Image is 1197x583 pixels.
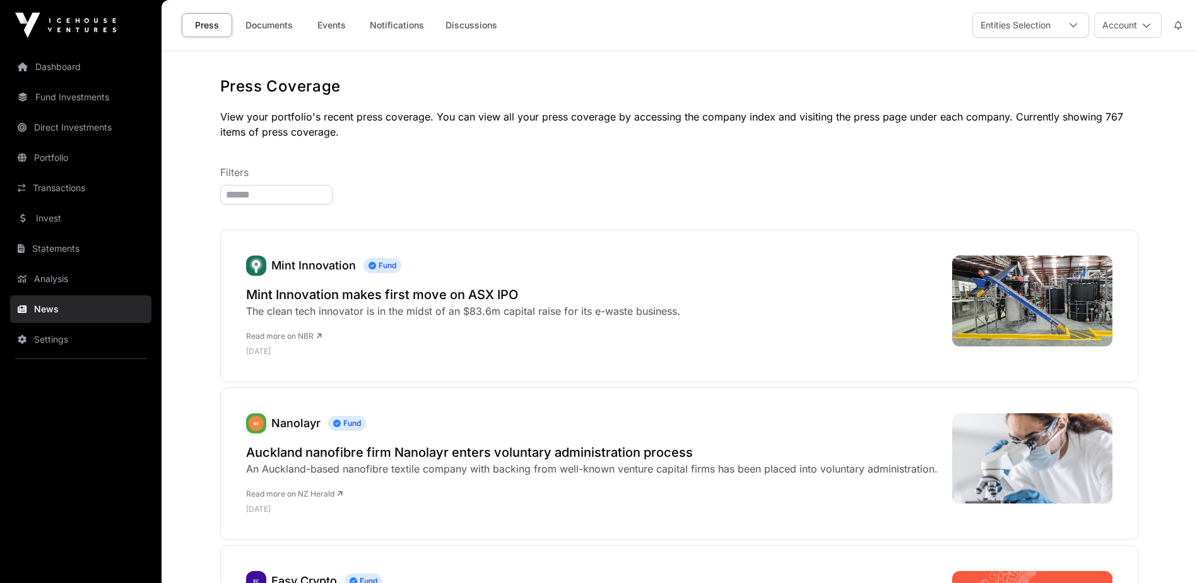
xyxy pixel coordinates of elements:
[237,13,301,37] a: Documents
[246,286,680,303] a: Mint Innovation makes first move on ASX IPO
[10,83,151,111] a: Fund Investments
[271,416,321,430] a: Nanolayr
[10,235,151,262] a: Statements
[10,174,151,202] a: Transactions
[10,144,151,172] a: Portfolio
[10,53,151,81] a: Dashboard
[10,204,151,232] a: Invest
[10,114,151,141] a: Direct Investments
[10,265,151,293] a: Analysis
[271,259,356,272] a: Mint Innovation
[10,295,151,323] a: News
[952,256,1113,346] img: mint-innovation-hammer-mill-.jpeg
[246,504,938,514] p: [DATE]
[973,13,1058,37] div: Entities Selection
[246,444,938,461] a: Auckland nanofibre firm Nanolayr enters voluntary administration process
[246,489,343,498] a: Read more on NZ Herald
[246,413,266,433] img: revolution-fibres208.png
[1094,13,1162,38] button: Account
[246,303,680,319] div: The clean tech innovator is in the midst of an $83.6m capital raise for its e-waste business.
[246,346,680,356] p: [DATE]
[182,13,232,37] a: Press
[10,326,151,353] a: Settings
[220,109,1139,139] p: View your portfolio's recent press coverage. You can view all your press coverage by accessing th...
[328,416,366,431] span: Fund
[306,13,357,37] a: Events
[246,461,938,476] div: An Auckland-based nanofibre textile company with backing from well-known venture capital firms ha...
[952,413,1113,503] img: H7AB3QAHWVAUBGCTYQCTPUHQDQ.jpg
[220,165,1139,180] p: Filters
[1134,522,1197,583] iframe: Chat Widget
[246,256,266,276] img: Mint.svg
[15,13,116,38] img: Icehouse Ventures Logo
[246,331,322,341] a: Read more on NBR
[437,13,505,37] a: Discussions
[246,256,266,276] a: Mint Innovation
[246,413,266,433] a: Nanolayr
[363,258,401,273] span: Fund
[220,76,1139,97] h1: Press Coverage
[362,13,432,37] a: Notifications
